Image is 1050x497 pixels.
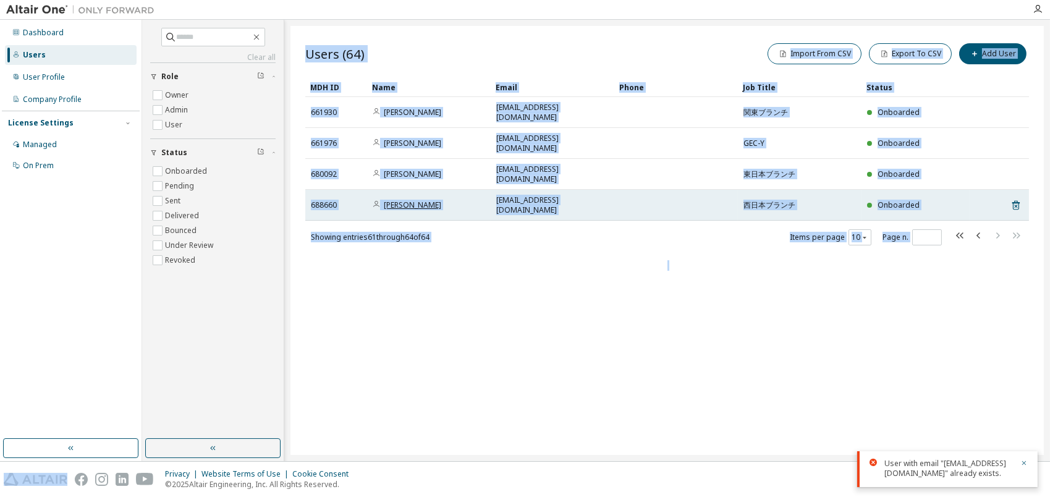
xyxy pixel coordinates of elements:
img: altair_logo.svg [4,473,67,486]
label: Owner [165,88,191,103]
button: Import From CSV [768,43,862,64]
span: Clear filter [257,148,265,158]
span: 661930 [311,108,337,117]
button: Export To CSV [869,43,952,64]
a: [PERSON_NAME] [384,200,441,210]
span: [EMAIL_ADDRESS][DOMAIN_NAME] [496,195,609,215]
div: License Settings [8,118,74,128]
button: Role [150,63,276,90]
div: Job Title [743,77,857,97]
img: linkedin.svg [116,473,129,486]
img: instagram.svg [95,473,108,486]
div: Dashboard [23,28,64,38]
label: Delivered [165,208,201,223]
div: Users [23,50,46,60]
label: Admin [165,103,190,117]
label: Onboarded [165,164,210,179]
div: Status [866,77,965,97]
div: On Prem [23,161,54,171]
span: Users (64) [305,45,365,62]
div: Cookie Consent [292,469,356,479]
label: User [165,117,185,132]
p: © 2025 Altair Engineering, Inc. All Rights Reserved. [165,479,356,490]
div: Website Terms of Use [201,469,292,479]
img: facebook.svg [75,473,88,486]
div: Name [372,77,486,97]
span: 688660 [311,200,337,210]
span: Onboarded [878,169,920,179]
span: 東日本ブランチ [743,169,795,179]
div: Phone [619,77,733,97]
span: Items per page [790,229,871,245]
a: [PERSON_NAME] [384,138,441,148]
button: Status [150,139,276,166]
span: GEC-Y [743,138,764,148]
div: Privacy [165,469,201,479]
img: youtube.svg [136,473,154,486]
span: [EMAIL_ADDRESS][DOMAIN_NAME] [496,103,609,122]
span: [EMAIL_ADDRESS][DOMAIN_NAME] [496,134,609,153]
span: 関東ブランチ [743,108,788,117]
span: [EMAIL_ADDRESS][DOMAIN_NAME] [496,164,609,184]
span: Role [161,72,179,82]
span: Onboarded [878,200,920,210]
div: Managed [23,140,57,150]
div: MDH ID [310,77,362,97]
span: Onboarded [878,107,920,117]
div: Email [496,77,609,97]
label: Bounced [165,223,199,238]
span: Onboarded [878,138,920,148]
div: User Profile [23,72,65,82]
span: 680092 [311,169,337,179]
a: [PERSON_NAME] [384,107,441,117]
div: User with email "[EMAIL_ADDRESS][DOMAIN_NAME]" already exists. [884,459,1013,478]
div: Company Profile [23,95,82,104]
a: [PERSON_NAME] [384,169,441,179]
span: 661976 [311,138,337,148]
a: Clear all [150,53,276,62]
button: 10 [852,232,868,242]
span: Status [161,148,187,158]
span: Showing entries 61 through 64 of 64 [311,232,430,242]
label: Under Review [165,238,216,253]
img: Altair One [6,4,161,16]
label: Pending [165,179,197,193]
span: Clear filter [257,72,265,82]
label: Revoked [165,253,198,268]
span: Page n. [883,229,942,245]
label: Sent [165,193,183,208]
span: 西日本ブランチ [743,200,795,210]
button: Add User [959,43,1027,64]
